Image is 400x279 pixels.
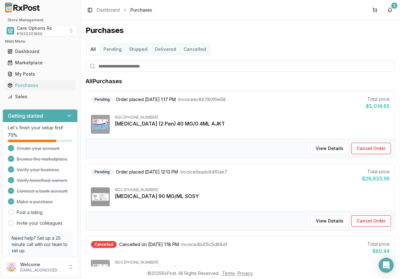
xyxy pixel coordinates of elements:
[222,271,235,276] a: Terms
[5,46,75,57] a: Dashboard
[391,3,397,9] div: 3
[17,177,67,184] span: Verify beneficial owners
[3,80,78,90] button: Purchases
[181,241,227,248] span: Invoice 4b415c5d88d1
[12,254,36,260] a: Book a call
[3,18,78,23] h2: Store Management
[116,169,178,175] span: Order placed [DATE] 12:13 PM
[116,96,176,103] span: Order placed [DATE] 1:17 PM
[5,91,75,102] a: Sales
[8,132,17,138] span: 75 %
[8,48,73,55] div: Dashboard
[119,241,179,248] span: Cancelled on [DATE] 1:18 PM
[5,39,75,44] h2: Main Menu
[3,25,78,36] button: Select a view
[362,169,390,175] div: Total price
[115,260,390,265] div: NDC: [PHONE_NUMBER]
[5,80,75,91] a: Purchases
[17,25,52,31] span: Care Options Rx
[351,143,391,154] button: Cancel Order
[115,192,390,200] div: [MEDICAL_DATA] 90 MG/ML SOSY
[8,60,73,66] div: Marketplace
[100,44,125,54] button: Pending
[8,94,73,100] div: Sales
[97,7,120,13] a: Dashboard
[87,44,100,54] button: All
[367,241,390,247] div: Total price
[91,260,110,279] img: Humira (2 Pen) 40 MG/0.4ML AJKT
[115,265,390,272] div: [MEDICAL_DATA] (2 Pen) 40 MG/0.4ML AJKT
[8,71,73,77] div: My Posts
[86,25,395,35] h1: Purchases
[8,82,73,89] div: Purchases
[91,187,110,206] img: Stelara 90 MG/ML SOSY
[91,241,117,248] div: Cancelled
[366,102,390,110] div: $5,014.65
[3,69,78,79] button: My Posts
[17,220,63,226] a: Invite your colleagues
[6,262,16,272] img: User avatar
[5,68,75,80] a: My Posts
[12,235,69,254] p: Need help? Set up a 25 minute call with our team to set up.
[310,143,349,154] button: View Details
[351,215,391,227] button: Cancel Order
[362,175,390,182] div: $26,833.99
[379,258,394,273] div: Open Intercom Messenger
[17,31,42,36] span: # 1932201860
[3,3,43,13] img: RxPost Logo
[17,156,67,162] span: Browse the marketplace
[131,7,152,13] span: Purchases
[17,145,59,152] span: Create your account
[125,44,151,54] button: Shipped
[20,261,64,268] p: Welcome
[115,187,390,192] div: NDC: [PHONE_NUMBER]
[5,57,75,68] a: Marketplace
[17,188,68,194] span: Connect a bank account
[17,199,53,205] span: Make a purchase
[91,169,113,175] div: Pending
[3,92,78,102] button: Sales
[86,77,122,86] h1: All Purchases
[8,125,72,131] p: Let's finish your setup first!
[367,247,390,255] div: $60.44
[151,44,180,54] button: Delivered
[181,169,227,175] span: Invoice 5eadc84f0ae7
[3,46,78,56] button: Dashboard
[91,115,110,134] img: Humira (2 Pen) 40 MG/0.4ML AJKT
[91,96,113,103] div: Pending
[385,5,395,15] button: 3
[366,96,390,102] div: Total price
[180,44,210,54] button: Cancelled
[8,112,43,120] h3: Getting started
[310,215,349,227] button: View Details
[20,268,64,273] p: [EMAIL_ADDRESS][DOMAIN_NAME]
[115,120,390,127] div: [MEDICAL_DATA] (2 Pen) 40 MG/0.4ML AJKT
[115,115,390,120] div: NDC: [PHONE_NUMBER]
[178,96,226,103] span: Invoice ec86780f6e68
[3,58,78,68] button: Marketplace
[237,271,253,276] a: Privacy
[17,167,59,173] span: Verify your business
[17,209,42,216] a: Post a listing
[97,7,152,13] nav: breadcrumb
